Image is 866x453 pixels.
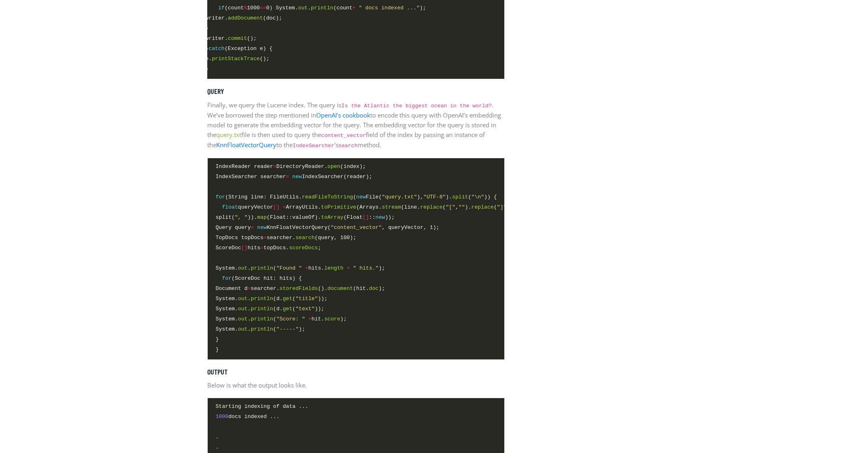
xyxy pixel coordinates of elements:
[206,44,273,53] span: } (Exception e) {
[471,194,484,200] span: "\n"
[217,141,277,149] a: KnnFloatVectorQuery
[247,285,251,292] span: =
[216,264,385,272] span: System. . ( hits. );
[208,100,504,150] p: Finally, we query the Lucene index. The query is . We’ve borrowed the step mentioned in to encode...
[423,194,446,200] span: "UTF-8"
[308,316,312,322] span: +
[321,214,343,220] span: toArray
[216,345,219,354] span: }
[276,326,299,332] span: "-----"
[471,204,494,210] span: replace
[208,46,224,52] span: catch
[356,194,366,200] span: new
[420,204,443,210] span: replace
[208,87,504,96] h5: Query
[218,5,225,11] span: if
[238,265,248,271] span: out
[241,245,247,251] span: []
[216,244,321,252] span: ScoreDoc hits topDocs. ;
[216,412,280,421] span: docs indexed ...
[328,163,340,170] span: open
[289,245,318,251] span: scoreDocs
[328,285,353,292] span: document
[321,204,356,210] span: toPrimitive
[257,224,267,231] span: new
[276,265,302,271] span: "Found "
[292,174,302,180] span: new
[216,294,328,303] span: System. . (d. ( ));
[257,214,267,220] span: map
[362,214,369,220] span: []
[359,5,419,11] span: " docs indexed ..."
[298,5,308,11] span: out
[264,235,267,241] span: =
[353,265,379,271] span: " hits."
[331,224,382,231] span: "content_vector"
[222,275,232,281] span: for
[305,265,308,271] span: +
[280,285,318,292] span: storedFields
[216,213,395,222] span: split( )). (Float::valueOf). (Float :: ));
[228,15,263,21] span: addDocument
[216,223,440,232] span: Query query KnnFloatVectorQuery( , queryVector, 1);
[216,305,325,313] span: System. . (d. ( ));
[273,204,280,210] span: []
[293,143,334,149] code: IndexSearcher
[216,233,356,242] span: TopDocs topDocs searcher. (query, 100);
[295,235,315,241] span: search
[446,204,456,210] span: "["
[244,5,247,11] span: %
[317,111,371,119] a: OpenAI’s cookbook
[283,306,293,312] span: get
[339,143,358,149] code: search
[347,265,350,271] span: +
[216,172,373,181] span: IndexSearcher searcher IndexSearcher(reader);
[260,5,266,11] span: ==
[235,214,247,220] span: ", "
[302,194,353,200] span: readFileToString
[216,194,226,200] span: for
[216,162,366,171] span: IndexReader reader DirectoryReader. (index);
[251,306,273,312] span: println
[276,316,305,322] span: "Score: "
[206,34,257,43] span: writer. ();
[251,224,254,231] span: =
[216,402,308,411] span: Starting indexing of data ...
[352,5,356,11] span: +
[260,245,264,251] span: =
[216,325,305,333] span: System. . ( );
[208,380,504,390] p: Below is what the output looks like.
[206,54,269,63] span: e. ();
[324,265,343,271] span: length
[216,335,219,344] span: }
[238,306,248,312] span: out
[251,326,273,332] span: println
[283,296,293,302] span: get
[342,103,492,109] code: Is the Atlantic the biggest ocean in the world?
[238,316,248,322] span: out
[497,204,507,210] span: "]"
[216,433,219,441] span: .
[251,265,273,271] span: println
[452,194,468,200] span: split
[216,414,228,420] span: 1000
[251,296,273,302] span: println
[295,306,315,312] span: "text"
[286,174,289,180] span: =
[458,204,465,210] span: ""
[283,204,286,210] span: =
[321,133,366,139] code: content_vector
[375,214,385,220] span: new
[206,14,282,22] span: writer. (doc);
[216,284,385,293] span: Document d searcher. (). (hit. );
[228,35,247,41] span: commit
[251,316,273,322] span: println
[208,368,504,377] h5: Output
[238,326,248,332] span: out
[324,316,340,322] span: score
[217,131,242,139] a: query.txt
[238,296,248,302] span: out
[382,204,401,210] span: stream
[273,163,276,170] span: =
[295,296,318,302] span: "title"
